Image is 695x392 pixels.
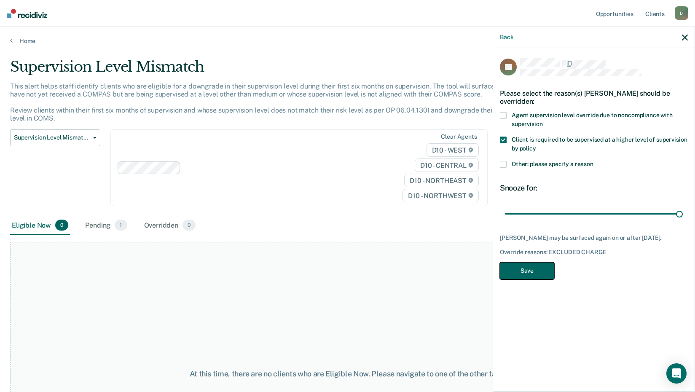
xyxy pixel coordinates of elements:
[500,249,688,256] div: Override reasons: EXCLUDED CHARGE
[500,262,554,279] button: Save
[403,189,478,202] span: D10 - NORTHWEST
[83,216,129,235] div: Pending
[10,37,685,45] a: Home
[512,112,673,127] span: Agent supervision level override due to noncompliance with supervision
[500,34,513,41] button: Back
[427,143,479,157] span: D10 - WEST
[666,363,687,384] div: Open Intercom Messenger
[10,216,70,235] div: Eligible Now
[14,134,90,141] span: Supervision Level Mismatch
[182,220,196,231] span: 0
[441,133,477,140] div: Clear agents
[142,216,198,235] div: Overridden
[415,158,479,172] span: D10 - CENTRAL
[404,174,478,187] span: D10 - NORTHEAST
[179,369,516,379] div: At this time, there are no clients who are Eligible Now. Please navigate to one of the other tabs.
[55,220,68,231] span: 0
[500,83,688,112] div: Please select the reason(s) [PERSON_NAME] should be overridden:
[500,234,688,242] div: [PERSON_NAME] may be surfaced again on or after [DATE].
[10,82,531,123] p: This alert helps staff identify clients who are eligible for a downgrade in their supervision lev...
[115,220,127,231] span: 1
[512,136,687,152] span: Client is required to be supervised at a higher level of supervision by policy
[675,6,688,20] div: D
[512,161,593,167] span: Other: please specify a reason
[500,183,688,193] div: Snooze for:
[10,58,531,82] div: Supervision Level Mismatch
[7,9,47,18] img: Recidiviz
